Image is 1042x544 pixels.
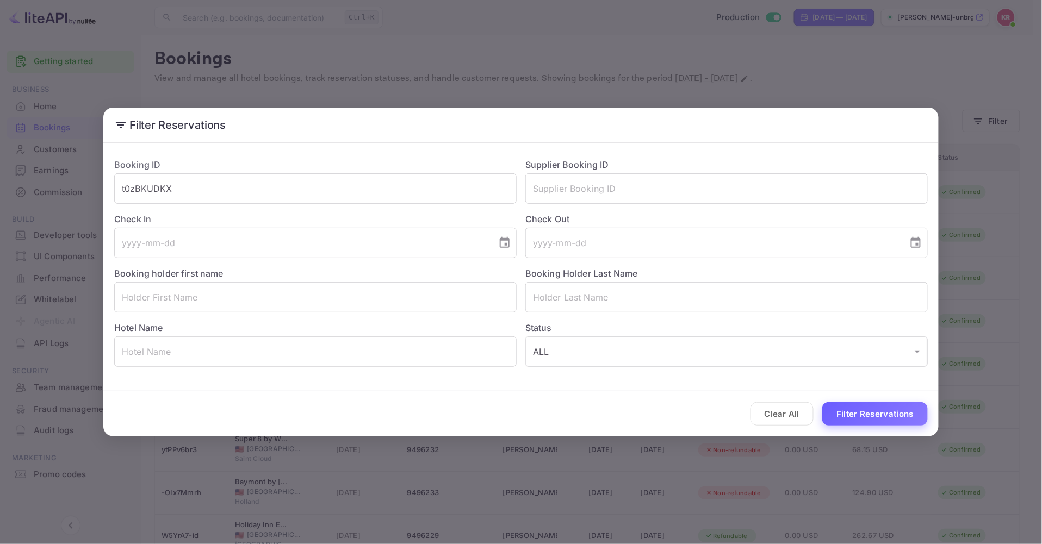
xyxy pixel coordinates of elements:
[114,159,161,170] label: Booking ID
[525,173,928,204] input: Supplier Booking ID
[525,336,928,367] div: ALL
[525,268,638,279] label: Booking Holder Last Name
[525,228,901,258] input: yyyy-mm-dd
[905,232,927,254] button: Choose date
[114,336,517,367] input: Hotel Name
[114,282,517,312] input: Holder First Name
[822,402,928,426] button: Filter Reservations
[525,159,609,170] label: Supplier Booking ID
[525,212,928,226] label: Check Out
[114,212,517,226] label: Check In
[525,321,928,334] label: Status
[103,108,939,142] h2: Filter Reservations
[751,402,814,426] button: Clear All
[114,228,489,258] input: yyyy-mm-dd
[494,232,516,254] button: Choose date
[114,322,163,333] label: Hotel Name
[114,173,517,204] input: Booking ID
[114,268,224,279] label: Booking holder first name
[525,282,928,312] input: Holder Last Name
